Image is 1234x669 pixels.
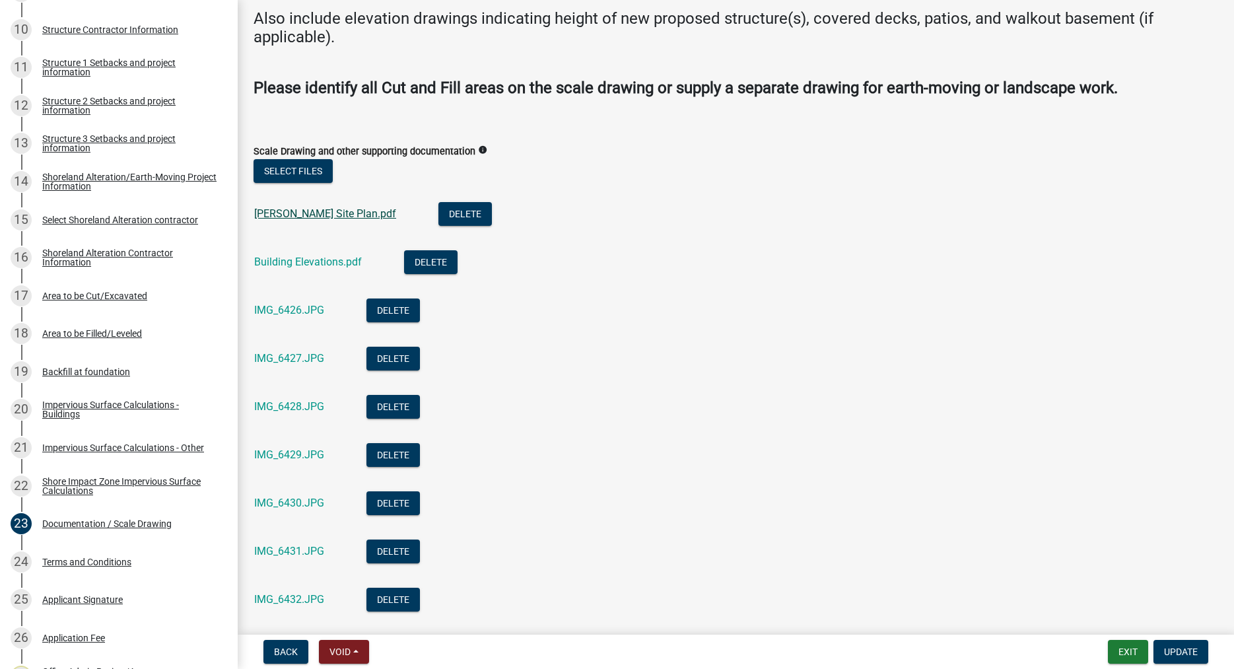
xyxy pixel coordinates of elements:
button: Delete [366,443,420,467]
div: 21 [11,437,32,458]
wm-modal-confirm: Delete Document [366,594,420,607]
div: Applicant Signature [42,595,123,604]
button: Back [263,640,308,664]
div: 11 [11,57,32,78]
div: Shoreland Alteration/Earth-Moving Project Information [42,172,217,191]
div: Structure 1 Setbacks and project information [42,58,217,77]
div: Impervious Surface Calculations - Buildings [42,400,217,419]
div: Backfill at foundation [42,367,130,376]
label: Scale Drawing and other supporting documentation [254,147,475,157]
strong: Please identify all Cut and Fill areas on the scale drawing or supply a separate drawing for eart... [254,79,1118,97]
div: Structure Contractor Information [42,25,178,34]
button: Exit [1108,640,1148,664]
div: 19 [11,361,32,382]
div: 26 [11,627,32,649]
a: IMG_6431.JPG [254,545,324,557]
button: Delete [366,395,420,419]
div: 16 [11,247,32,268]
div: Area to be Filled/Leveled [42,329,142,338]
wm-modal-confirm: Delete Document [366,402,420,414]
div: Impervious Surface Calculations - Other [42,443,204,452]
button: Delete [404,250,458,274]
span: Update [1164,647,1198,657]
wm-modal-confirm: Delete Document [366,305,420,318]
div: 25 [11,589,32,610]
div: Structure 3 Setbacks and project information [42,134,217,153]
div: Terms and Conditions [42,557,131,567]
wm-modal-confirm: Delete Document [404,257,458,269]
div: 17 [11,285,32,306]
wm-modal-confirm: Delete Document [366,353,420,366]
a: IMG_6429.JPG [254,448,324,461]
div: 10 [11,19,32,40]
wm-modal-confirm: Delete Document [438,209,492,221]
div: Shore Impact Zone Impervious Surface Calculations [42,477,217,495]
div: 13 [11,133,32,154]
span: Void [329,647,351,657]
a: [PERSON_NAME] Site Plan.pdf [254,207,396,220]
div: Shoreland Alteration Contractor Information [42,248,217,267]
button: Delete [366,491,420,515]
span: Back [274,647,298,657]
a: IMG_6426.JPG [254,304,324,316]
button: Select files [254,159,333,183]
a: Building Elevations.pdf [254,256,362,268]
div: 22 [11,475,32,497]
i: info [478,145,487,155]
button: Delete [366,588,420,612]
div: 24 [11,551,32,573]
wm-modal-confirm: Delete Document [366,498,420,511]
a: IMG_6428.JPG [254,400,324,413]
div: 23 [11,513,32,534]
div: 15 [11,209,32,230]
a: IMG_6427.JPG [254,352,324,365]
div: 20 [11,399,32,420]
div: 12 [11,95,32,116]
a: IMG_6430.JPG [254,497,324,509]
div: Structure 2 Setbacks and project information [42,96,217,115]
a: IMG_6432.JPG [254,593,324,606]
div: Documentation / Scale Drawing [42,519,172,528]
wm-modal-confirm: Delete Document [366,546,420,559]
button: Delete [366,540,420,563]
button: Delete [366,347,420,370]
h4: Also include elevation drawings indicating height of new proposed structure(s), covered decks, pa... [254,9,1218,48]
div: Area to be Cut/Excavated [42,291,147,300]
button: Void [319,640,369,664]
button: Delete [366,299,420,322]
button: Delete [438,202,492,226]
wm-modal-confirm: Delete Document [366,450,420,462]
button: Update [1153,640,1208,664]
div: 18 [11,323,32,344]
div: Select Shoreland Alteration contractor [42,215,198,225]
div: 14 [11,171,32,192]
div: Application Fee [42,633,105,643]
